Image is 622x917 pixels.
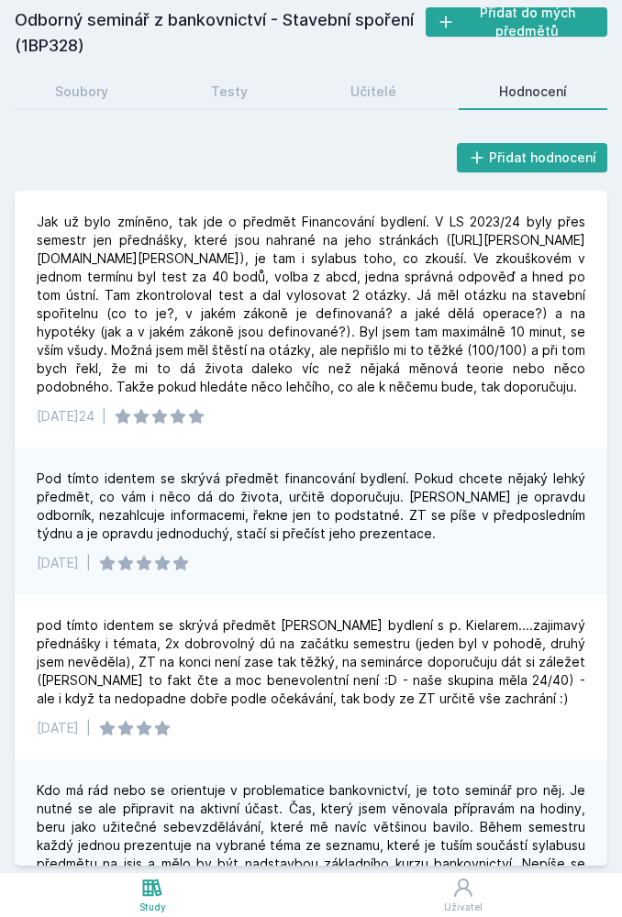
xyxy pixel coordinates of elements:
div: pod tímto identem se skrývá předmět [PERSON_NAME] bydlení s p. Kielarem....zajimavý přednášky i t... [37,616,585,708]
a: Soubory [15,73,149,110]
div: [DATE]24 [37,407,94,425]
div: | [102,407,106,425]
button: Přidat do mých předmětů [426,7,607,37]
div: Study [139,900,166,914]
div: Jak už bylo zmíněno, tak jde o předmět Financování bydlení. V LS 2023/24 byly přes semestr jen př... [37,213,585,396]
div: Uživatel [444,900,483,914]
div: Hodnocení [499,83,567,101]
div: Učitelé [350,83,396,101]
div: | [86,554,91,572]
a: Testy [171,73,288,110]
div: Pod tímto identem se skrývá předmět financování bydlení. Pokud chcete nějaký lehký předmět, co vá... [37,470,585,543]
a: Učitelé [310,73,437,110]
div: | [86,719,91,737]
div: Soubory [55,83,108,101]
div: Kdo má rád nebo se orientuje v problematice bankovnictví, je toto seminář pro něj. Je nutné se al... [37,781,585,891]
div: Testy [211,83,248,101]
div: [DATE] [37,719,79,737]
h2: Odborný seminář z bankovnictví - Stavební spoření (1BP328) [15,7,426,59]
a: Hodnocení [459,73,607,110]
button: Přidat hodnocení [457,143,608,172]
div: [DATE] [37,554,79,572]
